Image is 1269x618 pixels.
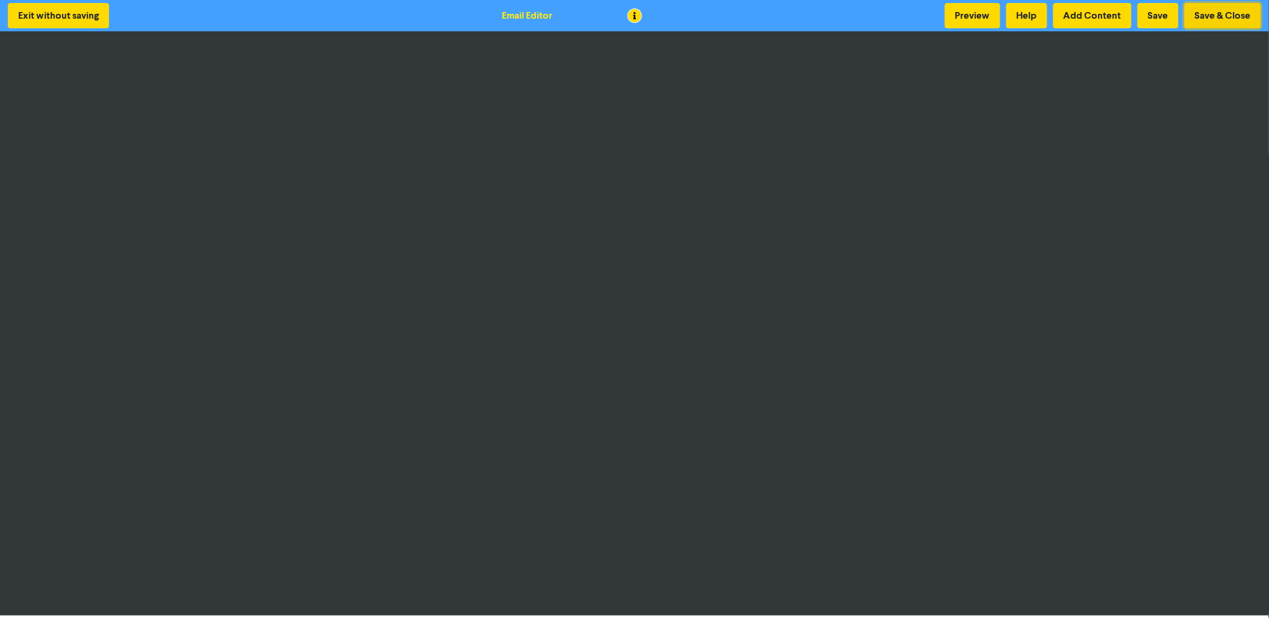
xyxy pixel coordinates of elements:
[502,8,552,23] div: Email Editor
[1185,3,1261,28] button: Save & Close
[1053,3,1132,28] button: Add Content
[1006,3,1047,28] button: Help
[945,3,1000,28] button: Preview
[8,3,109,28] button: Exit without saving
[1138,3,1179,28] button: Save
